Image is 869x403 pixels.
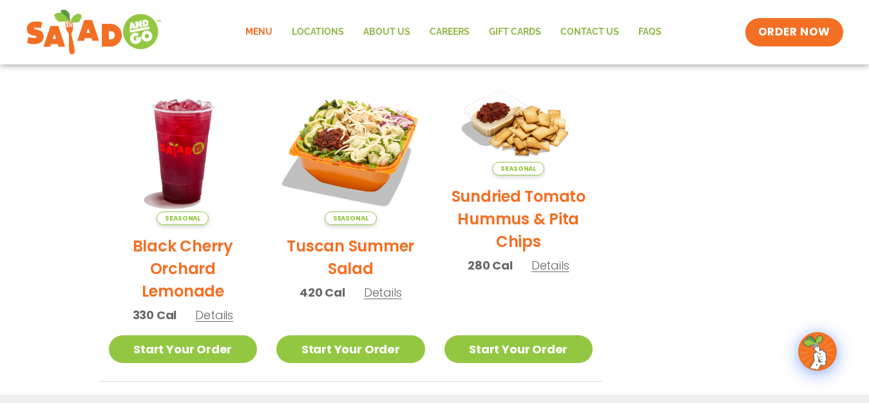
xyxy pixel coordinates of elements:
[531,257,569,273] span: Details
[109,235,258,302] h2: Black Cherry Orchard Lemonade
[195,307,233,323] span: Details
[444,335,593,363] a: Start Your Order
[492,162,544,175] span: Seasonal
[276,77,425,226] img: Product photo for Tuscan Summer Salad
[745,18,843,46] a: ORDER NOW
[629,17,671,47] a: FAQs
[468,257,513,274] span: 280 Cal
[479,17,551,47] a: GIFT CARDS
[799,333,836,369] img: wpChatIcon
[354,17,420,47] a: About Us
[282,17,354,47] a: Locations
[364,284,402,300] span: Details
[420,17,479,47] a: Careers
[109,77,258,226] img: Product photo for Black Cherry Orchard Lemonade
[300,284,345,301] span: 420 Cal
[157,211,209,225] span: Seasonal
[109,335,258,363] a: Start Your Order
[276,335,425,363] a: Start Your Order
[758,25,830,40] span: ORDER NOW
[236,17,282,47] a: Menu
[325,211,377,225] span: Seasonal
[236,17,671,47] nav: Menu
[133,306,177,324] span: 330 Cal
[276,235,425,280] h2: Tuscan Summer Salad
[551,17,629,47] a: Contact Us
[444,185,593,253] h2: Sundried Tomato Hummus & Pita Chips
[26,6,162,58] img: new-SAG-logo-768×292
[444,77,593,176] img: Product photo for Sundried Tomato Hummus & Pita Chips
